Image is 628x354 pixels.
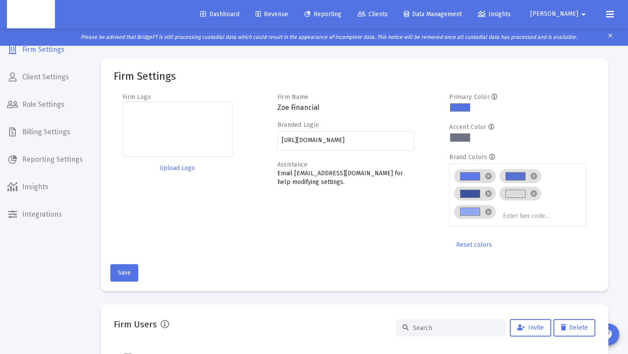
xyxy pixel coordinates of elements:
[277,121,319,129] label: Branded Login
[503,213,568,220] input: Enter hex code...
[530,172,538,180] mat-icon: cancel
[351,6,395,23] a: Clients
[449,236,499,254] button: Reset colors
[517,324,544,331] span: Invite
[413,324,498,332] input: Search
[520,5,599,23] button: [PERSON_NAME]
[14,6,48,23] img: Dashboard
[277,161,308,168] label: Assistance
[277,102,415,114] h3: Zoe Financial
[123,160,232,177] button: Upload Logo
[160,164,195,172] span: Upload Logo
[123,102,232,157] img: Firm logo
[193,6,246,23] a: Dashboard
[3,66,478,82] p: This performance report provides information regarding the previously listed accounts that are be...
[358,10,388,18] span: Clients
[471,6,518,23] a: Insights
[485,190,492,197] mat-icon: cancel
[553,319,595,337] button: Delete
[277,169,415,187] p: Email [EMAIL_ADDRESS][DOMAIN_NAME] for help modifying settings.
[530,190,538,197] mat-icon: cancel
[561,324,588,331] span: Delete
[485,172,492,180] mat-icon: cancel
[607,31,614,44] mat-icon: clear
[449,93,490,101] label: Primary Color
[277,93,309,101] label: Firm Name
[478,10,511,18] span: Insights
[118,269,131,276] span: Save
[297,6,348,23] a: Reporting
[456,241,492,248] span: Reset colors
[110,264,138,282] button: Save
[81,34,577,40] i: Please be advised that BridgeFT is still processing custodial data which could result in the appe...
[249,6,295,23] a: Revenue
[397,6,469,23] a: Data Management
[454,167,582,221] mat-chip-list: Brand colors
[449,123,486,131] label: Accent Color
[304,10,341,18] span: Reporting
[123,93,151,101] label: Firm Logo
[3,6,478,46] p: Past performance is not indicative of future performance. Principal value and investment return w...
[449,153,487,161] label: Brand Colors
[404,10,462,18] span: Data Management
[578,6,589,23] mat-icon: arrow_drop_down
[256,10,288,18] span: Revenue
[200,10,239,18] span: Dashboard
[114,72,176,81] mat-card-title: Firm Settings
[114,317,157,331] h2: Firm Users
[485,208,492,216] mat-icon: cancel
[510,319,551,337] button: Invite
[530,10,578,18] span: [PERSON_NAME]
